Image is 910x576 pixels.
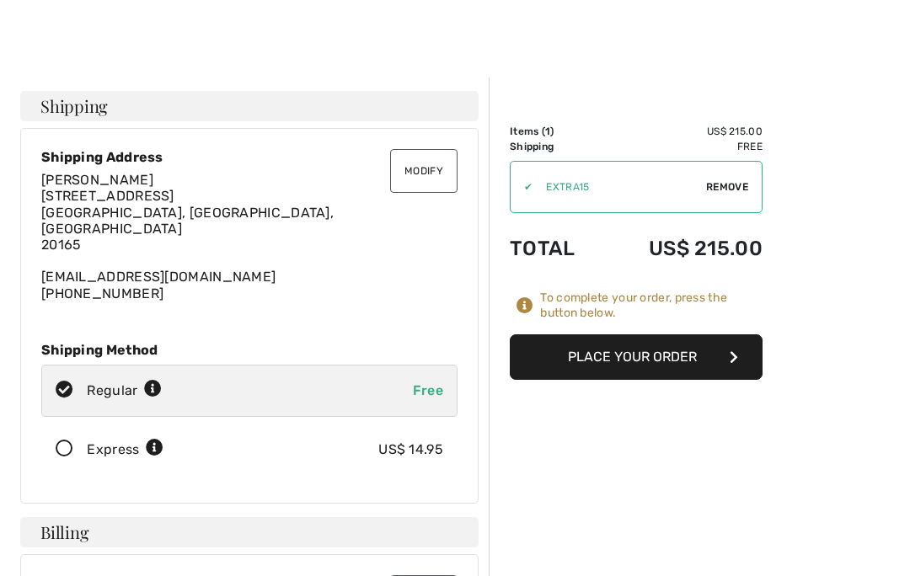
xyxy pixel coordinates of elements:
input: Promo code [533,162,706,212]
button: Place Your Order [510,334,763,380]
span: [STREET_ADDRESS] [GEOGRAPHIC_DATA], [GEOGRAPHIC_DATA], [GEOGRAPHIC_DATA] 20165 [41,188,334,253]
div: US$ 14.95 [378,440,443,460]
div: ✔ [511,179,533,195]
span: Free [413,382,443,398]
span: Remove [706,179,748,195]
td: Total [510,220,602,277]
div: To complete your order, press the button below. [540,291,763,321]
div: Shipping Address [41,149,458,165]
div: Regular [87,381,162,401]
td: US$ 215.00 [602,220,763,277]
td: Free [602,139,763,154]
span: 1 [545,125,550,137]
span: Shipping [40,98,108,115]
div: Shipping Method [41,342,458,358]
span: [PERSON_NAME] [41,172,153,188]
span: Billing [40,524,88,541]
td: US$ 215.00 [602,124,763,139]
div: [EMAIL_ADDRESS][DOMAIN_NAME] [41,172,458,301]
td: Items ( ) [510,124,602,139]
td: Shipping [510,139,602,154]
div: Express [87,440,163,460]
a: [PHONE_NUMBER] [41,285,163,301]
button: Modify [390,149,458,193]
